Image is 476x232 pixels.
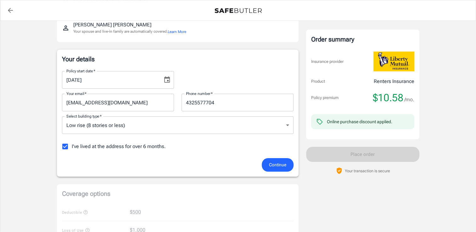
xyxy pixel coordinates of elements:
label: Policy start date [66,68,95,74]
svg: Insured person [62,24,70,32]
a: back to quotes [4,4,17,17]
label: Phone number [186,91,213,96]
p: [PERSON_NAME] [PERSON_NAME] [73,21,151,29]
p: Product [311,78,325,85]
span: I've lived at the address for over 6 months. [72,143,166,150]
p: Your transaction is secure [345,168,390,174]
input: MM/DD/YYYY [62,71,158,89]
img: Liberty Mutual [373,52,414,71]
label: Select building type [66,113,102,119]
input: Enter email [62,94,174,111]
span: $10.58 [373,91,403,104]
div: Low rise (8 stories or less) [62,116,294,134]
button: Continue [262,158,294,172]
p: Your details [62,55,294,64]
p: Renters Insurance [374,78,414,85]
div: Online purchase discount applied. [327,119,392,125]
span: /mo. [404,95,414,104]
div: Order summary [311,35,414,44]
button: Learn More [168,29,186,35]
p: Insurance provider [311,58,344,65]
p: Policy premium [311,95,339,101]
input: Enter number [182,94,294,111]
button: Choose date, selected date is Sep 4, 2025 [161,74,173,86]
p: Your spouse and live-in family are automatically covered. [73,29,186,35]
span: Continue [269,161,286,169]
label: Your email [66,91,87,96]
img: Back to quotes [215,8,262,13]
